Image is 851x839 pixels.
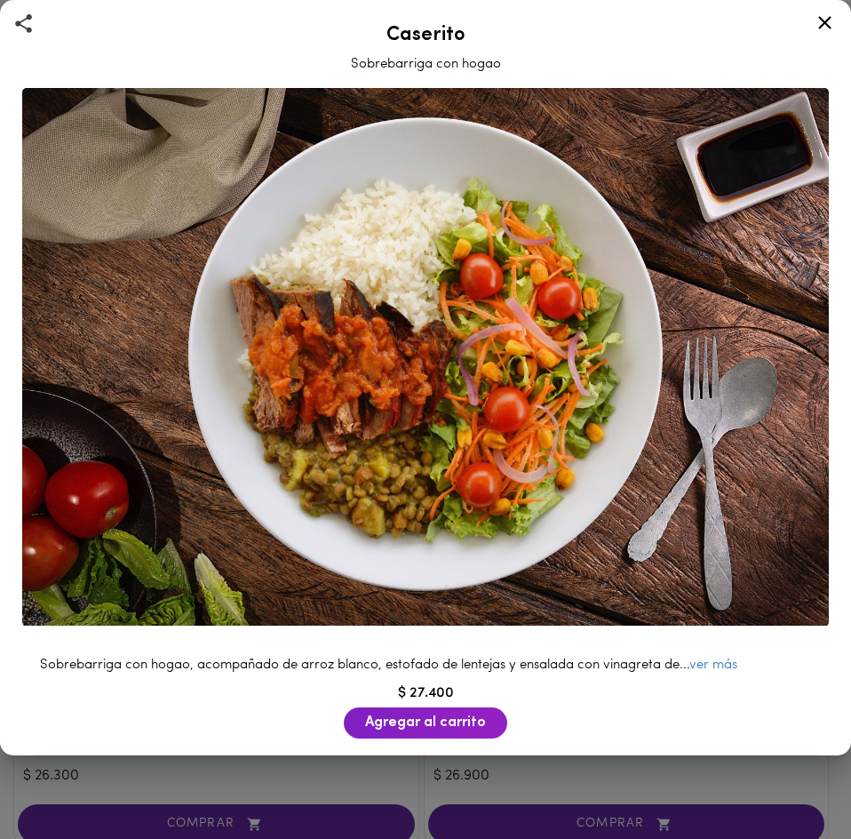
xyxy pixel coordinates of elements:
[344,707,507,739] button: Agregar al carrito
[40,659,737,672] span: Sobrebarriga con hogao, acompañado de arroz blanco, estofado de lentejas y ensalada con vinagreta...
[766,754,851,839] iframe: Messagebird Livechat Widget
[22,25,829,46] h2: Caserito
[351,58,501,71] span: Sobrebarriga con hogao
[22,683,829,704] div: $ 27.400
[365,715,486,731] span: Agregar al carrito
[22,88,829,627] img: Caserito
[689,659,737,672] a: ver más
